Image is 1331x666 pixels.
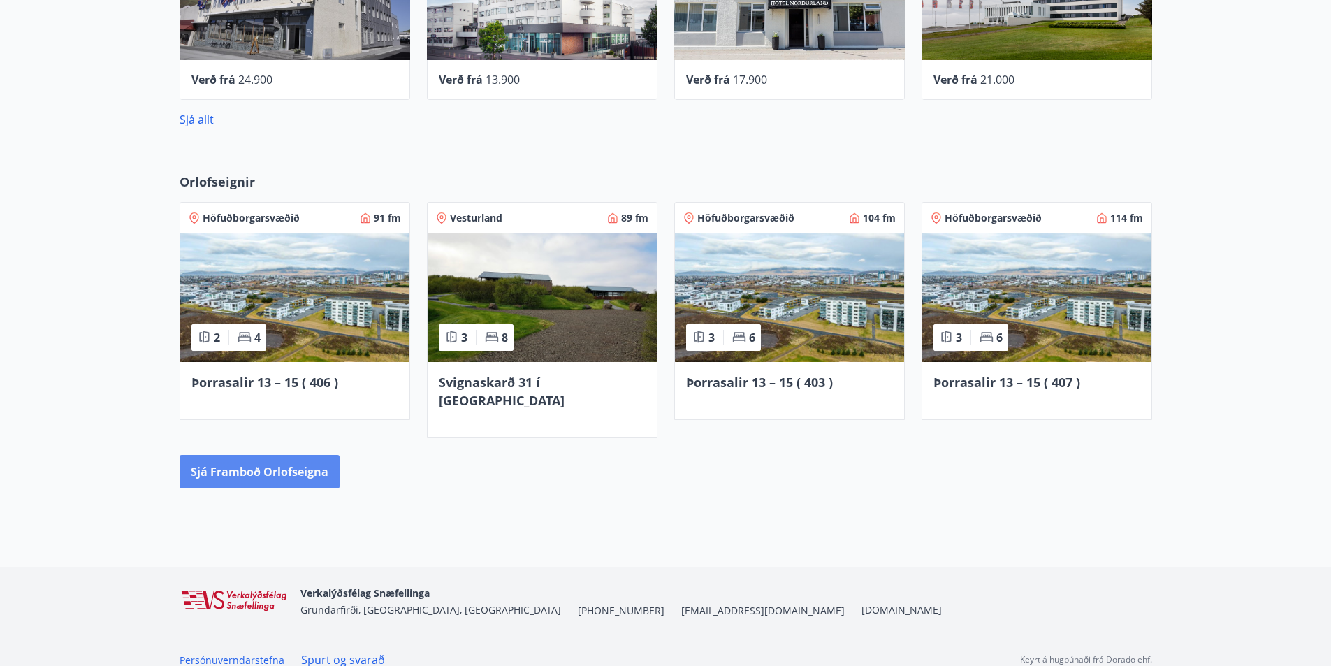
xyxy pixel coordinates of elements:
span: 3 [956,330,962,345]
span: 91 fm [374,211,401,225]
span: 89 fm [621,211,648,225]
span: Verkalýðsfélag Snæfellinga [300,586,430,600]
button: Sjá framboð orlofseigna [180,455,340,488]
img: Paella dish [428,233,657,362]
span: 17.900 [733,72,767,87]
span: Þorrasalir 13 – 15 ( 403 ) [686,374,833,391]
p: Keyrt á hugbúnaði frá Dorado ehf. [1020,653,1152,666]
img: Paella dish [180,233,409,362]
span: Þorrasalir 13 – 15 ( 406 ) [191,374,338,391]
span: Grundarfirði, [GEOGRAPHIC_DATA], [GEOGRAPHIC_DATA] [300,603,561,616]
span: Höfuðborgarsvæðið [697,211,794,225]
span: 6 [996,330,1003,345]
img: Paella dish [675,233,904,362]
span: Höfuðborgarsvæðið [945,211,1042,225]
img: WvRpJk2u6KDFA1HvFrCJUzbr97ECa5dHUCvez65j.png [180,589,289,613]
span: 3 [708,330,715,345]
span: [PHONE_NUMBER] [578,604,664,618]
span: [EMAIL_ADDRESS][DOMAIN_NAME] [681,604,845,618]
a: [DOMAIN_NAME] [861,603,942,616]
span: 24.900 [238,72,272,87]
a: Sjá allt [180,112,214,127]
span: Verð frá [686,72,730,87]
span: 21.000 [980,72,1014,87]
img: Paella dish [922,233,1151,362]
span: Verð frá [933,72,977,87]
span: 114 fm [1110,211,1143,225]
span: 104 fm [863,211,896,225]
span: Orlofseignir [180,173,255,191]
span: 4 [254,330,261,345]
span: 13.900 [486,72,520,87]
span: Höfuðborgarsvæðið [203,211,300,225]
span: 6 [749,330,755,345]
span: Vesturland [450,211,502,225]
span: Þorrasalir 13 – 15 ( 407 ) [933,374,1080,391]
span: 8 [502,330,508,345]
span: Verð frá [191,72,235,87]
span: Verð frá [439,72,483,87]
span: Svignaskarð 31 í [GEOGRAPHIC_DATA] [439,374,565,409]
span: 3 [461,330,467,345]
span: 2 [214,330,220,345]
